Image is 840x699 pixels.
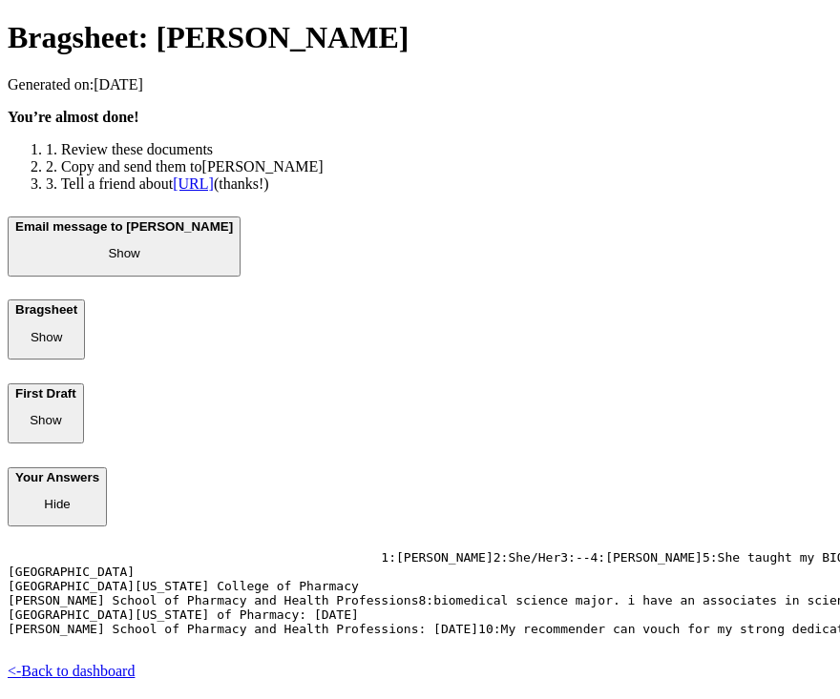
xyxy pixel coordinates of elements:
[8,76,832,93] p: Generated on: [DATE]
[15,246,233,260] p: Show
[15,302,77,317] b: Bragsheet
[8,299,85,360] button: Bragsheet Show
[46,175,832,193] li: 3. Tell a friend about (thanks!)
[8,663,135,679] a: <-Back to dashboard
[46,158,832,175] li: 2. Copy and send them to [PERSON_NAME]
[8,467,107,527] button: Your Answers Hide
[8,216,241,277] button: Email message to [PERSON_NAME] Show
[8,109,138,125] b: You’re almost done!
[15,386,76,401] b: First Draft
[15,330,77,344] p: Show
[15,219,233,234] b: Email message to [PERSON_NAME]
[8,383,84,443] button: First Draft Show
[8,550,832,650] pre: 1 : [PERSON_NAME] 2 : She/Her 3 : -- 4 : [PERSON_NAME] 5 : She taught my BIO420 Immunology course...
[15,413,76,427] p: Show
[173,175,214,192] a: [URL]
[15,470,99,484] b: Your Answers
[46,141,832,158] li: 1. Review these documents
[8,20,409,54] span: Bragsheet: [PERSON_NAME]
[15,497,99,511] p: Hide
